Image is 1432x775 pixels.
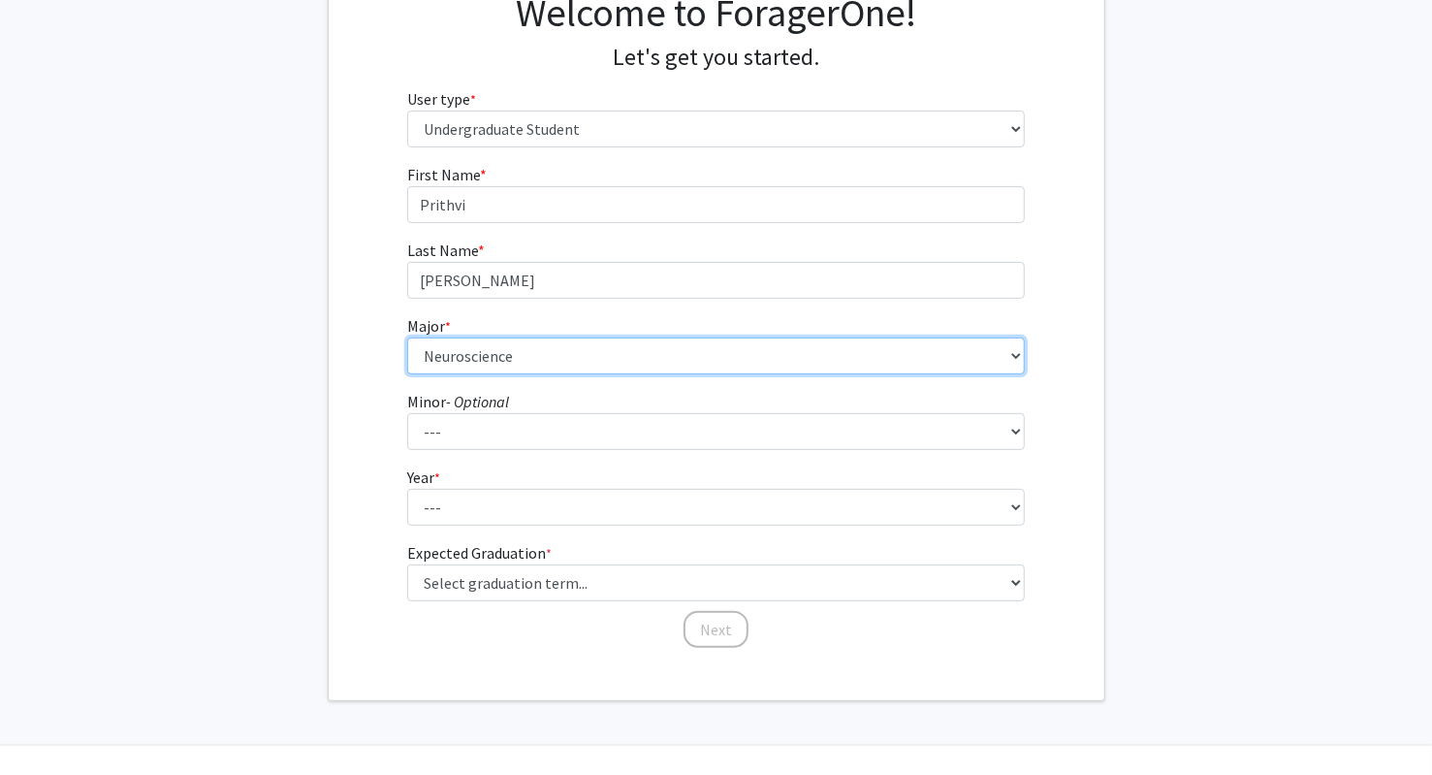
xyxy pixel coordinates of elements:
iframe: Chat [15,688,82,760]
button: Next [684,611,748,648]
label: User type [407,87,476,111]
label: Expected Graduation [407,541,552,565]
label: Major [407,314,451,338]
label: Minor [407,390,509,413]
label: Year [407,466,440,489]
h4: Let's get you started. [407,44,1025,72]
i: - Optional [446,392,509,411]
span: Last Name [407,241,478,260]
span: First Name [407,165,480,184]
